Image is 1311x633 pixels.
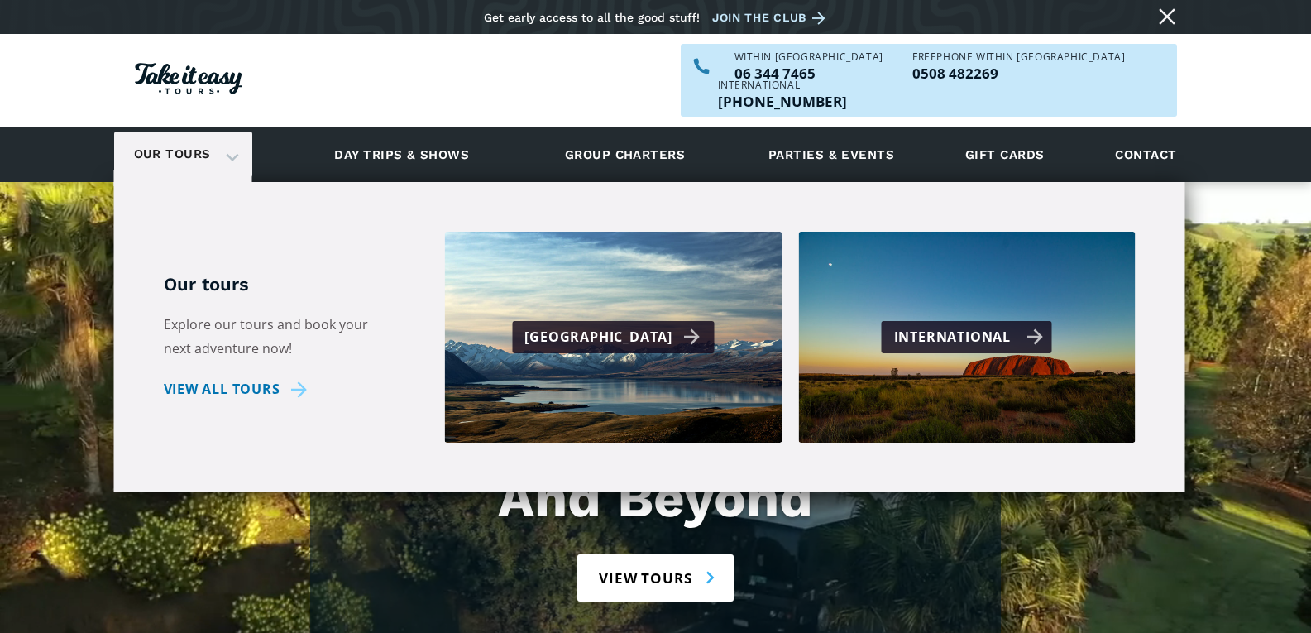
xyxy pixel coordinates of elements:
[912,52,1125,62] div: Freephone WITHIN [GEOGRAPHIC_DATA]
[135,63,242,94] img: Take it easy Tours logo
[164,377,313,401] a: View all tours
[957,132,1053,177] a: Gift cards
[445,232,782,443] a: [GEOGRAPHIC_DATA]
[164,313,395,361] p: Explore our tours and book your next adventure now!
[734,66,883,80] a: Call us within NZ on 063447465
[718,94,847,108] a: Call us outside of NZ on +6463447465
[114,182,1185,492] nav: Our tours
[894,325,1044,349] div: International
[912,66,1125,80] p: 0508 482269
[798,232,1136,443] a: International
[524,325,706,349] div: [GEOGRAPHIC_DATA]
[544,132,706,177] a: Group charters
[484,11,700,24] div: Get early access to all the good stuff!
[313,132,490,177] a: Day trips & shows
[760,132,902,177] a: Parties & events
[912,66,1125,80] a: Call us freephone within NZ on 0508482269
[1154,3,1180,30] a: Close message
[135,55,242,107] a: Homepage
[734,66,883,80] p: 06 344 7465
[577,554,734,602] a: View tours
[718,80,847,90] div: International
[734,52,883,62] div: WITHIN [GEOGRAPHIC_DATA]
[718,94,847,108] p: [PHONE_NUMBER]
[164,273,395,297] h5: Our tours
[712,7,831,28] a: Join the club
[114,132,252,177] div: Our tours
[1107,132,1184,177] a: Contact
[122,135,223,174] a: Our tours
